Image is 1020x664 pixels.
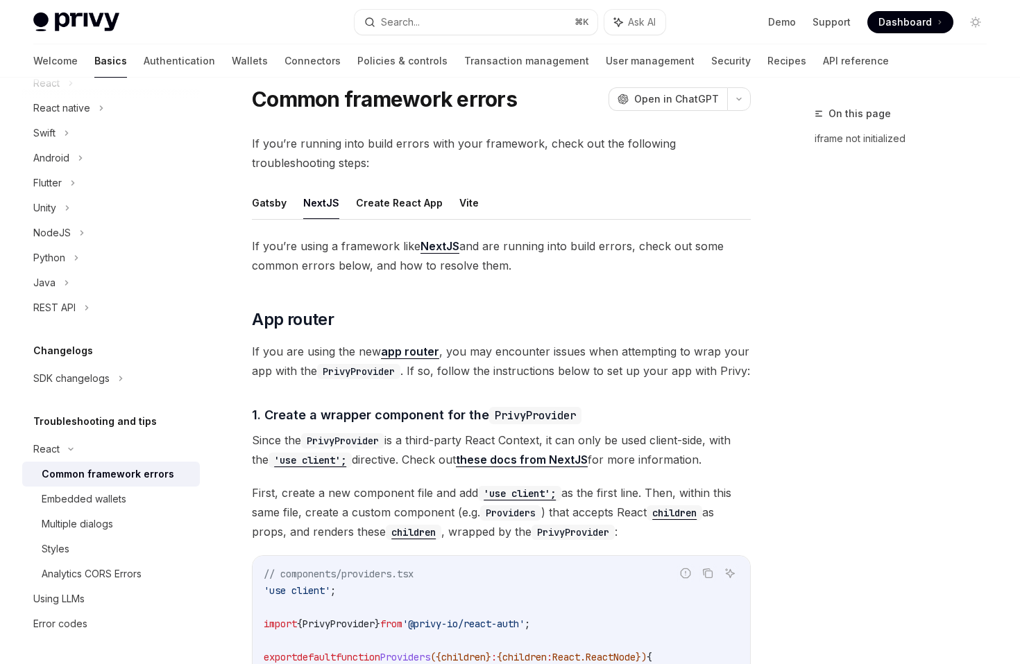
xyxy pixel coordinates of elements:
[381,344,439,359] a: app router
[878,15,932,29] span: Dashboard
[144,44,215,78] a: Authentication
[609,87,727,111] button: Open in ChatGPT
[22,536,200,561] a: Styles
[33,299,76,316] div: REST API
[94,44,127,78] a: Basics
[456,453,588,467] a: these docs from NextJS
[464,44,589,78] a: Transaction management
[22,611,200,636] a: Error codes
[711,44,751,78] a: Security
[42,541,69,557] div: Styles
[532,525,615,540] code: PrivyProvider
[22,487,200,512] a: Embedded wallets
[606,44,695,78] a: User management
[647,505,702,519] a: children
[381,14,420,30] div: Search...
[430,651,441,663] span: ({
[252,342,751,381] span: If you are using the new , you may encounter issues when attempting to wrap your app with the . I...
[478,486,561,500] a: 'use client';
[356,186,443,219] button: Create React App
[33,12,119,32] img: light logo
[489,407,581,424] code: PrivyProvider
[420,239,459,254] a: NextJS
[252,186,287,219] button: Gatsby
[232,44,268,78] a: Wallets
[33,591,85,607] div: Using LLMs
[33,250,65,266] div: Python
[815,128,998,150] a: iframe not initialized
[269,453,352,466] a: 'use client';
[33,225,71,241] div: NodeJS
[647,651,652,663] span: {
[580,651,586,663] span: .
[459,186,479,219] button: Vite
[813,15,851,29] a: Support
[767,44,806,78] a: Recipes
[317,364,400,379] code: PrivyProvider
[330,584,336,597] span: ;
[547,651,552,663] span: :
[647,505,702,521] code: children
[677,564,695,582] button: Report incorrect code
[586,651,636,663] span: ReactNode
[497,651,502,663] span: {
[33,44,78,78] a: Welcome
[22,586,200,611] a: Using LLMs
[355,10,597,35] button: Search...⌘K
[22,561,200,586] a: Analytics CORS Errors
[441,651,486,663] span: children
[264,584,330,597] span: 'use client'
[301,433,384,448] code: PrivyProvider
[33,200,56,216] div: Unity
[628,15,656,29] span: Ask AI
[33,274,56,291] div: Java
[264,651,297,663] span: export
[42,516,113,532] div: Multiple dialogs
[486,651,491,663] span: }
[33,370,110,387] div: SDK changelogs
[823,44,889,78] a: API reference
[42,566,142,582] div: Analytics CORS Errors
[491,651,497,663] span: :
[303,618,375,630] span: PrivyProvider
[699,564,717,582] button: Copy the contents from the code block
[480,505,541,521] code: Providers
[22,462,200,487] a: Common framework errors
[478,486,561,501] code: 'use client';
[33,413,157,430] h5: Troubleshooting and tips
[380,651,430,663] span: Providers
[252,134,751,173] span: If you’re running into build errors with your framework, check out the following troubleshooting ...
[303,186,339,219] button: NextJS
[828,105,891,122] span: On this page
[42,466,174,482] div: Common framework errors
[33,342,93,359] h5: Changelogs
[252,405,581,424] span: 1. Create a wrapper component for the
[525,618,530,630] span: ;
[867,11,953,33] a: Dashboard
[33,175,62,191] div: Flutter
[768,15,796,29] a: Demo
[336,651,380,663] span: function
[402,618,525,630] span: '@privy-io/react-auth'
[22,512,200,536] a: Multiple dialogs
[964,11,987,33] button: Toggle dark mode
[636,651,647,663] span: })
[33,441,60,457] div: React
[502,651,547,663] span: children
[269,453,352,468] code: 'use client';
[386,525,441,539] a: children
[380,618,402,630] span: from
[252,430,751,469] span: Since the is a third-party React Context, it can only be used client-side, with the directive. Ch...
[297,618,303,630] span: {
[42,491,126,507] div: Embedded wallets
[552,651,580,663] span: React
[284,44,341,78] a: Connectors
[634,92,719,106] span: Open in ChatGPT
[33,150,69,166] div: Android
[33,100,90,116] div: React native
[264,618,297,630] span: import
[575,17,589,28] span: ⌘ K
[264,568,414,580] span: // components/providers.tsx
[252,236,751,275] span: If you’re using a framework like and are running into build errors, check out some common errors ...
[357,44,448,78] a: Policies & controls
